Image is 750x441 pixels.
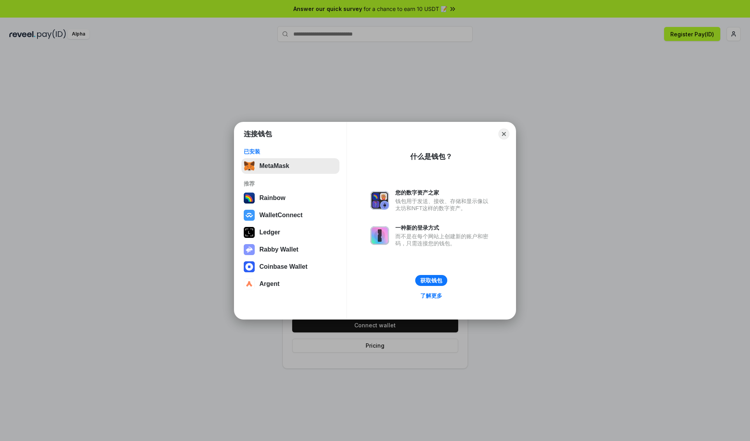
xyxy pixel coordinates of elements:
[244,161,255,171] img: svg+xml,%3Csvg%20fill%3D%22none%22%20height%3D%2233%22%20viewBox%3D%220%200%2035%2033%22%20width%...
[244,279,255,289] img: svg+xml,%3Csvg%20width%3D%2228%22%20height%3D%2228%22%20viewBox%3D%220%200%2028%2028%22%20fill%3D...
[244,210,255,221] img: svg+xml,%3Csvg%20width%3D%2228%22%20height%3D%2228%22%20viewBox%3D%220%200%2028%2028%22%20fill%3D...
[395,189,492,196] div: 您的数字资产之家
[395,198,492,212] div: 钱包用于发送、接收、存储和显示像以太坊和NFT这样的数字资产。
[370,226,389,245] img: svg+xml,%3Csvg%20xmlns%3D%22http%3A%2F%2Fwww.w3.org%2F2000%2Fsvg%22%20fill%3D%22none%22%20viewBox...
[395,224,492,231] div: 一种新的登录方式
[244,180,337,187] div: 推荐
[241,276,339,292] button: Argent
[259,212,303,219] div: WalletConnect
[416,291,447,301] a: 了解更多
[259,229,280,236] div: Ledger
[241,242,339,257] button: Rabby Wallet
[415,275,447,286] button: 获取钱包
[259,263,307,270] div: Coinbase Wallet
[244,148,337,155] div: 已安装
[241,259,339,275] button: Coinbase Wallet
[241,225,339,240] button: Ledger
[259,246,298,253] div: Rabby Wallet
[244,227,255,238] img: svg+xml,%3Csvg%20xmlns%3D%22http%3A%2F%2Fwww.w3.org%2F2000%2Fsvg%22%20width%3D%2228%22%20height%3...
[259,280,280,287] div: Argent
[241,207,339,223] button: WalletConnect
[498,129,509,139] button: Close
[241,158,339,174] button: MetaMask
[370,191,389,210] img: svg+xml,%3Csvg%20xmlns%3D%22http%3A%2F%2Fwww.w3.org%2F2000%2Fsvg%22%20fill%3D%22none%22%20viewBox...
[420,292,442,299] div: 了解更多
[420,277,442,284] div: 获取钱包
[244,261,255,272] img: svg+xml,%3Csvg%20width%3D%2228%22%20height%3D%2228%22%20viewBox%3D%220%200%2028%2028%22%20fill%3D...
[244,129,272,139] h1: 连接钱包
[410,152,452,161] div: 什么是钱包？
[244,244,255,255] img: svg+xml,%3Csvg%20xmlns%3D%22http%3A%2F%2Fwww.w3.org%2F2000%2Fsvg%22%20fill%3D%22none%22%20viewBox...
[259,195,286,202] div: Rainbow
[395,233,492,247] div: 而不是在每个网站上创建新的账户和密码，只需连接您的钱包。
[244,193,255,204] img: svg+xml,%3Csvg%20width%3D%22120%22%20height%3D%22120%22%20viewBox%3D%220%200%20120%20120%22%20fil...
[241,190,339,206] button: Rainbow
[259,162,289,170] div: MetaMask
